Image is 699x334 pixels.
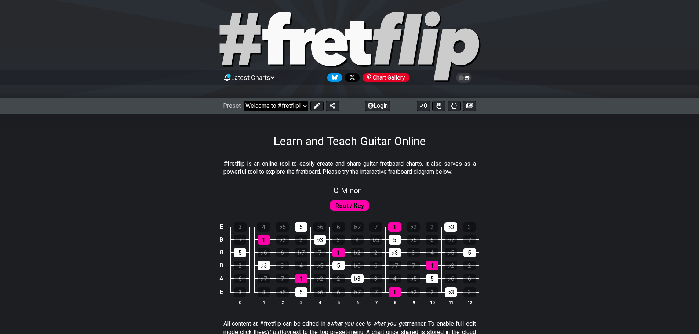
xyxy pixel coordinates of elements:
div: ♭3 [351,274,364,283]
div: 7 [370,287,382,297]
em: what you see is what you get [330,320,407,327]
div: 3 [332,235,345,245]
td: B [217,233,226,246]
div: 5 [389,235,401,245]
div: 2 [370,248,382,257]
div: ♭6 [313,222,326,232]
div: 5 [332,261,345,270]
p: #fretflip is an online tool to easily create and share guitar fretboard charts, it also serves as... [223,160,476,176]
div: 3 [276,261,289,270]
button: Toggle Dexterity for all fretkits [432,101,445,111]
th: 7 [367,298,385,306]
div: 3 [463,222,476,232]
div: 7 [463,235,476,245]
div: 2 [295,235,307,245]
div: ♭5 [407,274,420,283]
button: Edit Preset [310,101,324,111]
span: First enable full edit mode to edit [335,201,364,211]
div: 6 [332,222,345,232]
div: ♭3 [444,222,457,232]
div: ♭6 [314,287,326,297]
div: ♭5 [314,261,326,270]
th: 10 [423,298,441,306]
div: 4 [389,274,401,283]
td: G [217,246,226,259]
td: E [217,285,226,299]
div: 6 [426,235,438,245]
div: ♭7 [258,274,270,283]
div: 1 [332,248,345,257]
div: Chart Gallery [363,73,409,82]
div: 2 [234,261,246,270]
div: 3 [370,274,382,283]
th: 2 [273,298,292,306]
td: E [217,220,226,233]
div: 6 [234,274,246,283]
span: Toggle light / dark theme [460,74,468,81]
div: ♭5 [276,222,289,232]
div: ♭2 [351,248,364,257]
th: 8 [385,298,404,306]
div: ♭2 [407,222,420,232]
div: 7 [369,222,382,232]
div: ♭7 [389,261,401,270]
div: ♭5 [276,287,289,297]
div: 1 [295,274,307,283]
div: 2 [426,287,438,297]
div: 3 [407,248,420,257]
div: 6 [370,261,382,270]
th: 0 [231,298,250,306]
div: ♭2 [445,261,457,270]
div: 6 [276,248,289,257]
th: 9 [404,298,423,306]
div: ♭2 [276,235,289,245]
div: 4 [257,222,270,232]
div: ♭2 [407,287,420,297]
div: 1 [258,235,270,245]
th: 4 [310,298,329,306]
div: ♭3 [258,261,270,270]
div: 5 [426,274,438,283]
span: C - Minor [334,186,361,195]
div: 4 [351,235,364,245]
button: 0 [417,101,430,111]
div: ♭6 [407,235,420,245]
a: #fretflip at Pinterest [360,73,409,82]
div: 3 [234,287,246,297]
div: ♭3 [314,235,326,245]
div: 4 [295,261,307,270]
div: ♭3 [445,287,457,297]
th: 12 [460,298,479,306]
div: 1 [426,261,438,270]
div: 7 [407,261,420,270]
div: ♭5 [445,248,457,257]
th: 11 [441,298,460,306]
div: ♭6 [445,274,457,283]
div: 4 [258,287,270,297]
td: D [217,259,226,272]
button: Print [448,101,461,111]
span: Preset [223,102,241,109]
th: 1 [254,298,273,306]
button: Create image [463,101,476,111]
div: 2 [332,274,345,283]
div: ♭6 [258,248,270,257]
button: Login [365,101,390,111]
span: Latest Charts [231,74,270,81]
th: 3 [292,298,310,306]
div: ♭7 [351,287,364,297]
div: ♭5 [370,235,382,245]
div: 5 [463,248,476,257]
div: ♭6 [351,261,364,270]
div: ♭7 [295,248,307,257]
a: Follow #fretflip at X [342,73,360,82]
div: 2 [426,222,438,232]
button: Share Preset [326,101,339,111]
div: 1 [388,222,401,232]
select: Preset [244,101,308,111]
div: 6 [332,287,345,297]
div: 1 [389,287,401,297]
div: ♭7 [351,222,364,232]
a: Follow #fretflip at Bluesky [324,73,342,82]
div: 3 [234,222,247,232]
